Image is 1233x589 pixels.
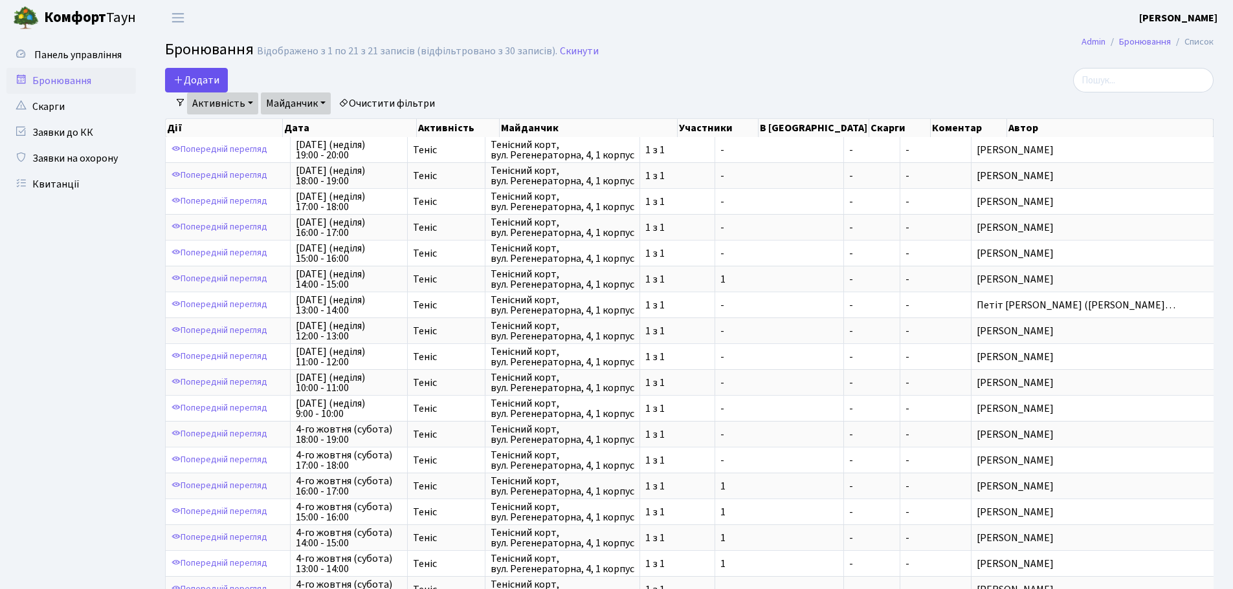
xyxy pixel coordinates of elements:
span: Тенісний корт, вул. Регенераторна, 4, 1 корпус [491,476,634,497]
span: Теніс [413,429,480,440]
span: Тенісний корт, вул. Регенераторна, 4, 1 корпус [491,502,634,522]
span: 1 з 1 [645,352,709,362]
span: - [849,145,894,155]
span: - [905,402,909,416]
span: [DATE] (неділя) 14:00 - 15:00 [296,269,402,290]
span: 1 з 1 [645,559,709,569]
span: - [849,559,894,569]
span: Тенісний корт, вул. Регенераторна, 4, 1 корпус [491,191,634,212]
span: [PERSON_NAME] [977,248,1212,259]
img: logo.png [13,5,39,31]
th: Участники [678,119,759,137]
span: 1 з 1 [645,145,709,155]
span: - [849,326,894,336]
span: 1 [720,507,838,517]
b: [PERSON_NAME] [1139,11,1217,25]
span: 4-го жовтня (субота) 15:00 - 16:00 [296,502,402,522]
span: [PERSON_NAME] [977,326,1212,336]
a: Попередній перегляд [168,528,271,548]
span: [PERSON_NAME] [977,274,1212,284]
a: Admin [1082,35,1105,48]
span: - [905,376,909,390]
span: [PERSON_NAME] [977,171,1212,181]
div: Відображено з 1 по 21 з 21 записів (відфільтровано з 30 записів). [257,45,557,58]
span: - [849,352,894,362]
span: - [849,197,894,207]
th: Коментар [931,119,1007,137]
span: - [905,143,909,157]
span: Тенісний корт, вул. Регенераторна, 4, 1 корпус [491,269,634,290]
span: [DATE] (неділя) 10:00 - 11:00 [296,372,402,393]
span: [DATE] (неділя) 18:00 - 19:00 [296,166,402,186]
span: Тенісний корт, вул. Регенераторна, 4, 1 корпус [491,217,634,238]
span: [DATE] (неділя) 12:00 - 13:00 [296,321,402,341]
span: 4-го жовтня (субота) 14:00 - 15:00 [296,528,402,548]
span: - [905,350,909,364]
b: Комфорт [44,7,106,28]
span: 1 з 1 [645,533,709,543]
span: 4-го жовтня (субота) 17:00 - 18:00 [296,450,402,471]
a: Попередній перегляд [168,243,271,263]
span: [DATE] (неділя) 11:00 - 12:00 [296,347,402,367]
span: [PERSON_NAME] [977,197,1212,207]
span: Теніс [413,533,480,543]
a: Попередній перегляд [168,166,271,186]
a: Попередній перегляд [168,140,271,160]
li: Список [1171,35,1214,49]
a: Попередній перегляд [168,321,271,341]
span: - [849,481,894,491]
th: Майданчик [500,119,678,137]
span: - [720,222,838,233]
span: [PERSON_NAME] [977,455,1212,466]
span: - [849,507,894,517]
span: - [849,171,894,181]
span: [DATE] (неділя) 9:00 - 10:00 [296,398,402,419]
span: 1 з 1 [645,222,709,233]
span: 1 з 1 [645,326,709,336]
span: - [905,169,909,183]
a: Очистити фільтри [333,92,440,114]
span: 1 [720,274,838,284]
a: Скарги [6,94,136,120]
span: Тенісний корт, вул. Регенераторна, 4, 1 корпус [491,295,634,316]
span: [DATE] (неділя) 19:00 - 20:00 [296,140,402,160]
th: Активність [417,119,500,137]
span: - [905,505,909,519]
span: Тенісний корт, вул. Регенераторна, 4, 1 корпус [491,243,634,264]
span: Теніс [413,403,480,414]
span: Панель управління [34,48,122,62]
span: - [905,479,909,493]
nav: breadcrumb [1062,28,1233,56]
span: [PERSON_NAME] [977,429,1212,440]
span: 4-го жовтня (субота) 18:00 - 19:00 [296,424,402,445]
span: 4-го жовтня (субота) 16:00 - 17:00 [296,476,402,497]
span: 1 з 1 [645,455,709,466]
th: Скарги [869,119,931,137]
span: 1 [720,481,838,491]
span: 1 з 1 [645,171,709,181]
span: Теніс [413,222,480,233]
a: Попередній перегляд [168,347,271,367]
span: - [720,248,838,259]
span: Тенісний корт, вул. Регенераторна, 4, 1 корпус [491,347,634,367]
span: - [905,298,909,312]
a: Заявки до КК [6,120,136,145]
span: Теніс [413,455,480,466]
span: Теніс [413,197,480,207]
input: Пошук... [1073,68,1214,92]
span: - [849,274,894,284]
a: Попередній перегляд [168,502,271,522]
span: - [720,378,838,388]
span: - [849,300,894,310]
th: Дата [283,119,417,137]
span: [PERSON_NAME] [977,145,1212,155]
span: Теніс [413,378,480,388]
span: 1 з 1 [645,248,709,259]
span: [PERSON_NAME] [977,352,1212,362]
a: Скинути [560,45,599,58]
span: - [905,324,909,338]
button: Додати [165,68,228,92]
span: Теніс [413,300,480,310]
a: [PERSON_NAME] [1139,10,1217,26]
span: - [905,531,909,545]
